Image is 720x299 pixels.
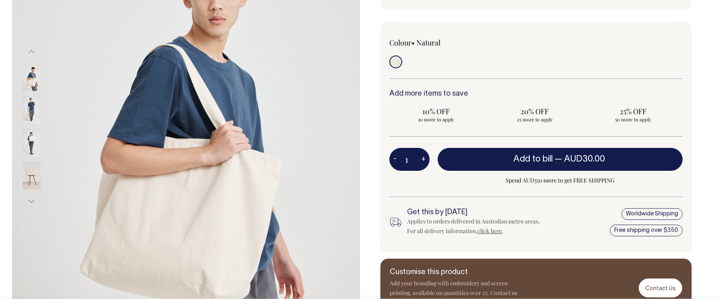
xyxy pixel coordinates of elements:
span: — [555,155,607,163]
span: 10 more to apply [393,116,479,123]
button: + [417,152,430,168]
span: Add to bill [513,155,553,163]
button: Add to bill —AUD30.00 [438,148,683,170]
span: • [411,38,415,47]
img: natural [23,96,41,124]
h6: Customise this product [390,268,518,276]
button: Next [25,193,37,211]
span: Spend AUD350 more to get FREE SHIPPING [438,176,683,185]
img: natural [23,162,41,190]
div: Applies to orders delivered in Australian metro areas. For all delivery information, . [407,217,549,236]
h6: Get this by [DATE] [407,209,549,217]
span: 25 more to apply [492,116,578,123]
span: 20% OFF [492,106,578,116]
button: Previous [25,43,37,61]
a: click here [477,227,502,235]
img: natural [23,63,41,91]
div: Colour [389,38,507,47]
button: - [389,152,401,168]
label: Natural [416,38,440,47]
span: 50 more to apply [590,116,676,123]
input: 10% OFF 10 more to apply [389,104,483,125]
img: natural [23,129,41,157]
span: 10% OFF [393,106,479,116]
a: Contact Us [639,279,682,297]
span: AUD30.00 [564,155,605,163]
input: 20% OFF 25 more to apply [488,104,582,125]
input: 25% OFF 50 more to apply [586,104,680,125]
span: 25% OFF [590,106,676,116]
h6: Add more items to save [389,90,683,98]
